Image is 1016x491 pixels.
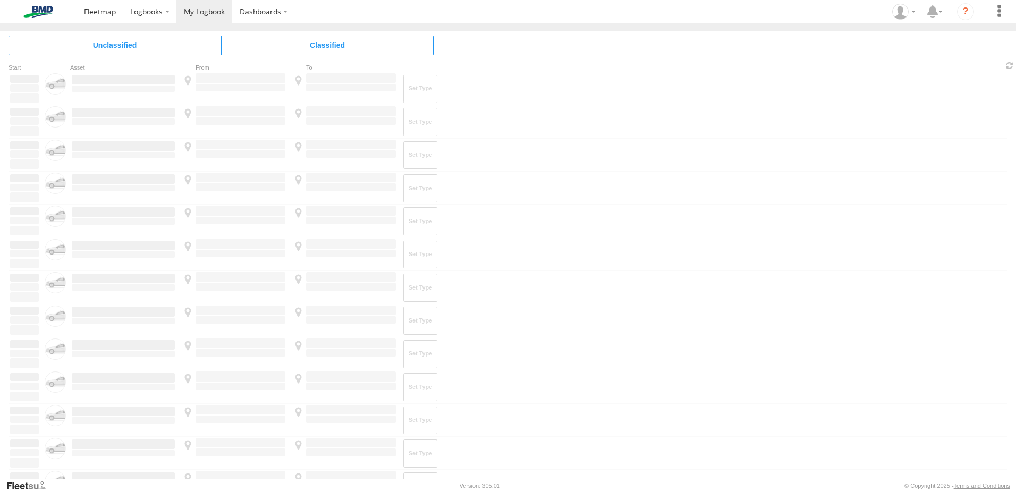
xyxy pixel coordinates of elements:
[11,6,66,18] img: bmd-logo.svg
[70,65,176,71] div: Asset
[1003,61,1016,71] span: Refresh
[6,480,55,491] a: Visit our Website
[460,482,500,489] div: Version: 305.01
[904,482,1010,489] div: © Copyright 2025 -
[9,36,221,55] span: Click to view Unclassified Trips
[957,3,974,20] i: ?
[291,65,397,71] div: To
[954,482,1010,489] a: Terms and Conditions
[9,65,40,71] div: Click to Sort
[181,65,287,71] div: From
[888,4,919,20] div: Matthew Gaiter
[221,36,434,55] span: Click to view Classified Trips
